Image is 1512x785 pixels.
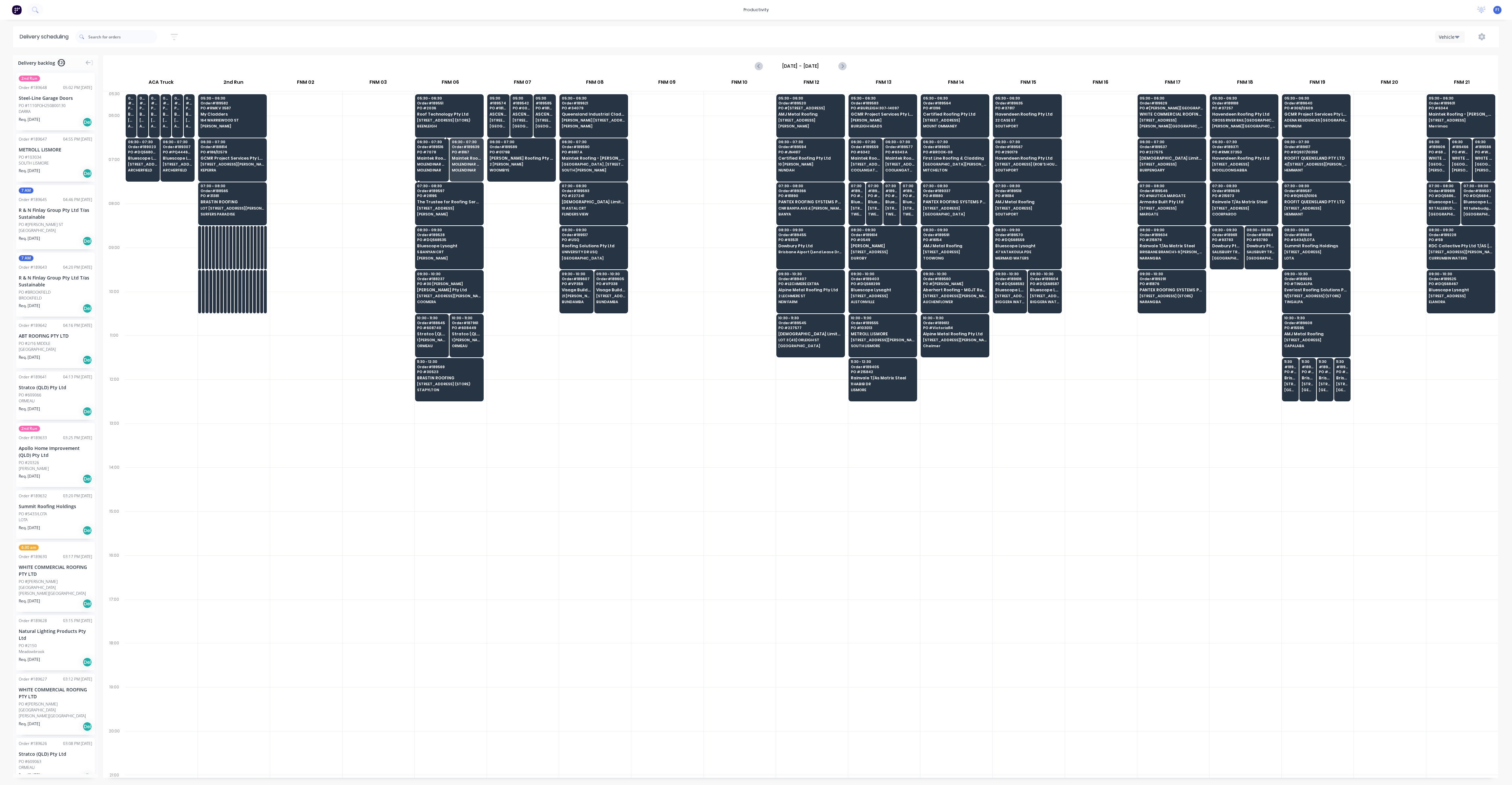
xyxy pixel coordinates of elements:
span: Order # 189601 [923,145,987,149]
span: PO # RQ937/10358 [1284,150,1348,154]
span: Order # 189631 [1429,101,1492,105]
span: PO # 6342 [851,150,880,154]
span: ARCHERFIELD [128,168,157,172]
span: Roof Technology Pty Ltd [417,112,481,116]
span: Order # 188565 [200,189,264,193]
span: PO # JN4617 [778,150,842,154]
span: [STREET_ADDRESS] [139,118,146,122]
span: 05:30 [186,96,192,100]
span: 07:30 - 08:30 [923,184,987,188]
span: Order # 189583 [851,101,914,105]
div: FNM 14 [920,77,992,91]
span: MITCHELTON [923,168,987,172]
span: [STREET_ADDRESS] [778,118,842,122]
span: Bluescope Lysaght [163,112,169,116]
span: Order # 189590 [562,145,625,149]
span: 06:30 - 07:30 [200,140,264,144]
span: Order # 189597 [417,189,481,193]
span: COOLANGATTA [851,168,880,172]
span: CROSS RIVER RAIL [GEOGRAPHIC_DATA] [1212,118,1276,122]
span: Delivery backlog [18,59,55,66]
span: [GEOGRAPHIC_DATA], [STREET_ADDRESS] [562,162,625,166]
span: PO # 37257 [1212,106,1276,110]
button: Vehicle [1435,31,1465,43]
div: FNM 06 [414,77,486,91]
span: PO # RMK 37350 [1212,150,1276,154]
span: PO # 000A-12570 [513,106,531,110]
span: WYNNUM [1284,124,1348,128]
span: 06:30 - 07:30 [885,140,915,144]
span: HEMMANT [1284,168,1348,172]
span: 05:30 - 06:30 [1284,96,1348,100]
span: 06:30 - 07:30 [1284,140,1348,144]
span: [GEOGRAPHIC_DATA] [490,124,508,128]
span: 07:30 - 08:30 [995,184,1059,188]
span: Queensland Industrial Cladding [562,112,625,116]
span: 05:30 - 06:30 [200,96,264,100]
span: 2 [PERSON_NAME] [490,162,553,166]
span: [GEOGRAPHIC_DATA] [STREET_ADDRESS] [1429,162,1447,166]
span: [STREET_ADDRESS] (STORE) [513,118,531,122]
div: productivity [740,5,772,15]
span: 06:30 - 07:30 [128,140,157,144]
div: Steel-Line Garage Doors [19,95,92,101]
span: [STREET_ADDRESS] [1429,118,1492,122]
span: 05:30 - 06:30 [778,96,842,100]
span: Order # 189023 [128,145,157,149]
span: [STREET_ADDRESS] [885,162,915,166]
span: 07:30 - 08:30 [1284,184,1348,188]
span: PO # 227575 [1140,150,1203,154]
span: WOOMBYE [490,168,553,172]
span: Order # 189564 [923,101,987,105]
span: # 189584 [151,101,157,105]
span: [STREET_ADDRESS][PERSON_NAME] (STORE) [174,118,181,122]
span: 05:30 [513,96,531,100]
span: BURLEIGH HEADS [851,124,914,128]
span: Order # 189559 [851,145,880,149]
div: FNM 17 [1137,77,1209,91]
span: SOUTH [PERSON_NAME] [562,168,625,172]
span: Order # 189577 [885,145,915,149]
span: PO # 1396 [923,106,987,110]
span: [GEOGRAPHIC_DATA] [STREET_ADDRESS] [1475,162,1493,166]
span: Bluescope Lysaght [139,112,146,116]
span: 06:30 [1429,140,1447,144]
span: # 189460 [174,101,181,105]
span: PO # DQ568424 [128,106,135,110]
span: ASCENT BUILDING SOLUTIONS PTY LTD [513,112,531,116]
span: 05:30 - 06:30 [417,96,481,100]
span: WHITE COMMERCIAL ROOFING PTY LTD [1475,156,1493,160]
span: PO # DQ568542 [186,106,192,110]
span: Bluescope Lysaght [174,112,181,116]
span: # 189542 [513,101,531,105]
span: 06:30 - 07:30 [417,140,447,144]
span: PO # 306/12609 [1284,106,1348,110]
span: GCMR Project Services Pty Ltd [200,156,264,160]
span: ARCHERFIELD [139,124,146,128]
span: # 189585 [535,101,554,105]
span: [STREET_ADDRESS] (STORE) [417,118,481,122]
div: FNM 09 [631,77,703,91]
span: 05:30 [139,96,146,100]
span: 06:30 - 07:30 [562,140,625,144]
div: FNM 20 [1354,77,1425,91]
span: [PERSON_NAME][GEOGRAPHIC_DATA] [1212,124,1276,128]
span: 06:30 [1452,140,1470,144]
span: # 189442 [851,189,863,193]
span: Bluescope Lysaght [128,112,135,116]
span: [STREET_ADDRESS][PERSON_NAME] [200,162,264,166]
div: SOUTH LISMORE [19,160,92,166]
span: Merrimac [1429,124,1492,128]
span: Bluescope Lysaght [151,112,157,116]
span: [GEOGRAPHIC_DATA][PERSON_NAME] [923,162,987,166]
span: # 189466 [1452,145,1470,149]
span: ROOFIT QUEENSLAND PTY LTD [1284,156,1348,160]
span: PO # 6917 A [562,150,625,154]
span: 05:30 - 06:30 [1429,96,1492,100]
span: WHITE COMMERCIAL ROOFING PTY LTD [1452,156,1470,160]
span: Order # 189516 [417,145,447,149]
span: Req. [DATE] [19,117,40,123]
span: PO # [PERSON_NAME][GEOGRAPHIC_DATA] [1140,106,1203,110]
span: 06:30 - 07:30 [1140,140,1203,144]
span: 164 WARRIEWOOD ST [200,118,264,122]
